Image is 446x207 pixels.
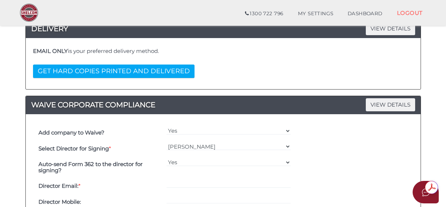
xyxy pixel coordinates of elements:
[340,7,390,21] a: DASHBOARD
[38,182,78,189] b: Director Email:
[26,23,421,34] a: DELIVERYVIEW DETAILS
[33,65,195,78] button: GET HARD COPIES PRINTED AND DELIVERED
[33,47,68,54] b: EMAIL ONLY
[38,161,143,174] b: Auto-send Form 362 to the director for signing?
[26,23,421,34] h4: DELIVERY
[390,5,430,20] a: LOGOUT
[366,22,415,35] span: VIEW DETAILS
[38,129,105,136] b: Add company to Waive?
[38,198,81,205] b: Director Mobile:
[413,181,439,203] button: Open asap
[366,98,415,111] span: VIEW DETAILS
[38,145,109,152] b: Select Director for Signing
[291,7,341,21] a: MY SETTINGS
[26,99,421,111] a: WAIVE CORPORATE COMPLIANCEVIEW DETAILS
[33,48,413,54] h4: is your preferred delivery method.
[26,99,421,111] h4: WAIVE CORPORATE COMPLIANCE
[238,7,290,21] a: 1300 722 796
